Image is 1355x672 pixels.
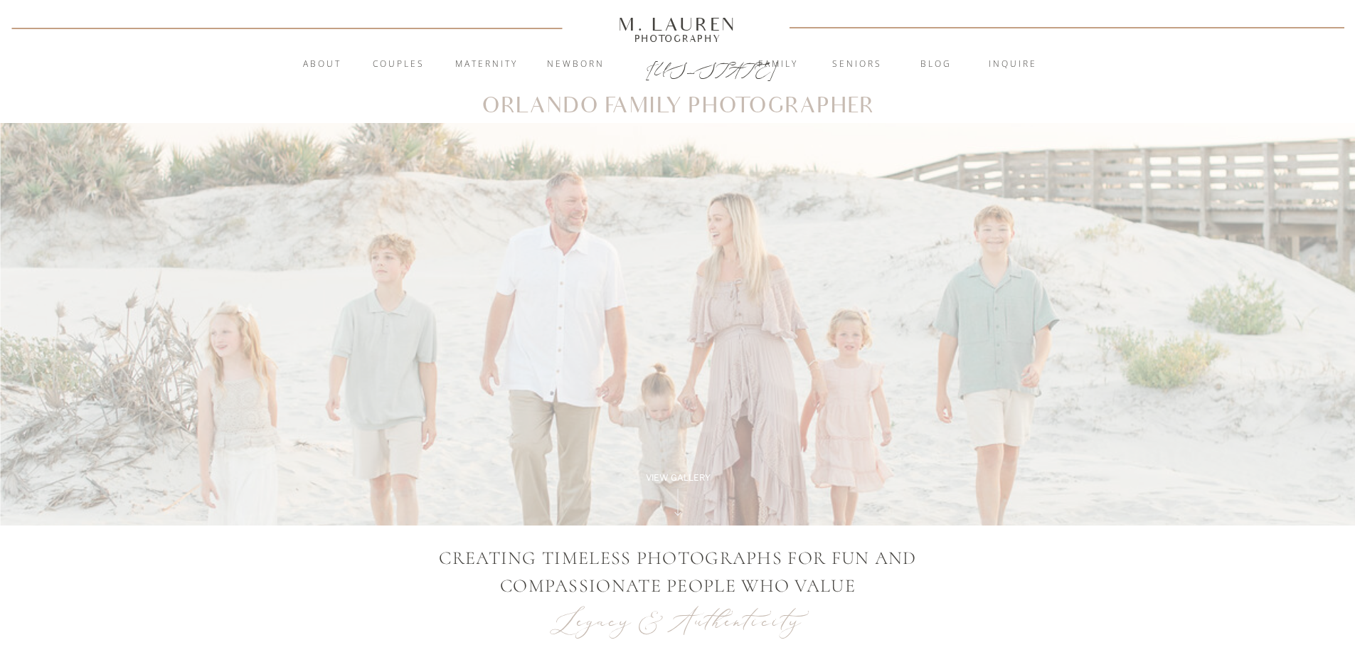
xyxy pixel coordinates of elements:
[740,58,817,72] a: Family
[630,471,727,484] a: View Gallery
[576,16,780,32] a: M. Lauren
[390,544,966,603] p: creating timeless photographs for Fun and compassionate people who value
[646,58,711,75] a: [US_STATE]
[361,58,437,72] a: Couples
[612,35,743,42] a: Photography
[898,58,974,72] a: blog
[448,58,525,72] a: Maternity
[974,58,1051,72] a: inquire
[482,96,875,117] h1: Orlando Family Photographer
[538,58,615,72] a: Newborn
[819,58,896,72] a: Seniors
[549,603,807,639] p: Legacy & Authenticity
[295,58,350,72] a: About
